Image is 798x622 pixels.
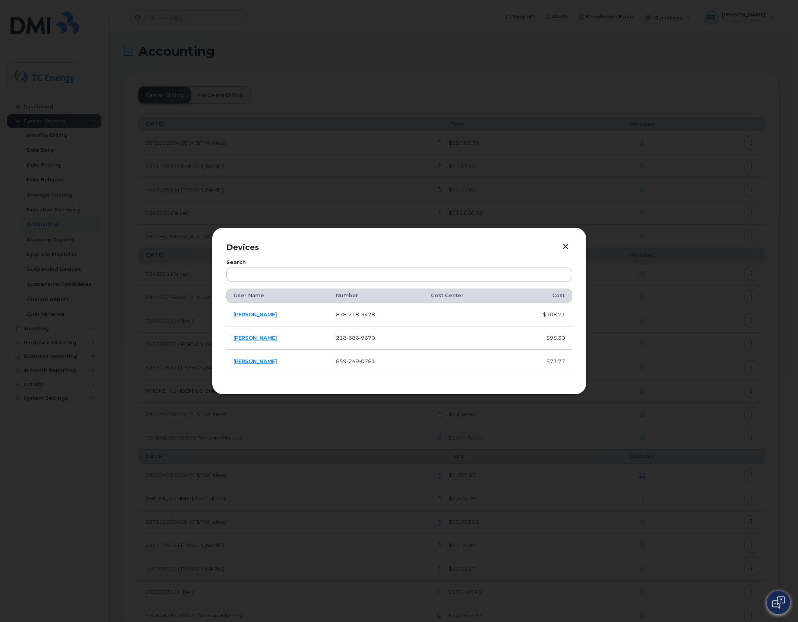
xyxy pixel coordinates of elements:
[772,596,785,609] img: Open chat
[336,311,375,317] span: 878
[347,358,359,364] span: 249
[507,303,572,326] td: $108.71
[336,335,375,341] span: 218
[336,358,375,364] span: 859
[424,289,507,303] th: Cost Center
[233,358,277,364] a: [PERSON_NAME]
[226,260,572,265] label: Search
[347,311,359,317] span: 218
[329,289,423,303] th: Number
[233,335,277,341] a: [PERSON_NAME]
[507,350,572,373] td: $73.77
[233,311,277,317] a: [PERSON_NAME]
[359,335,375,341] span: 9670
[359,311,375,317] span: 3428
[507,326,572,350] td: $98.30
[226,289,329,303] th: User Name
[226,242,572,253] p: Devices
[359,358,375,364] span: 0781
[507,289,572,303] th: Cost
[347,335,359,341] span: 686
